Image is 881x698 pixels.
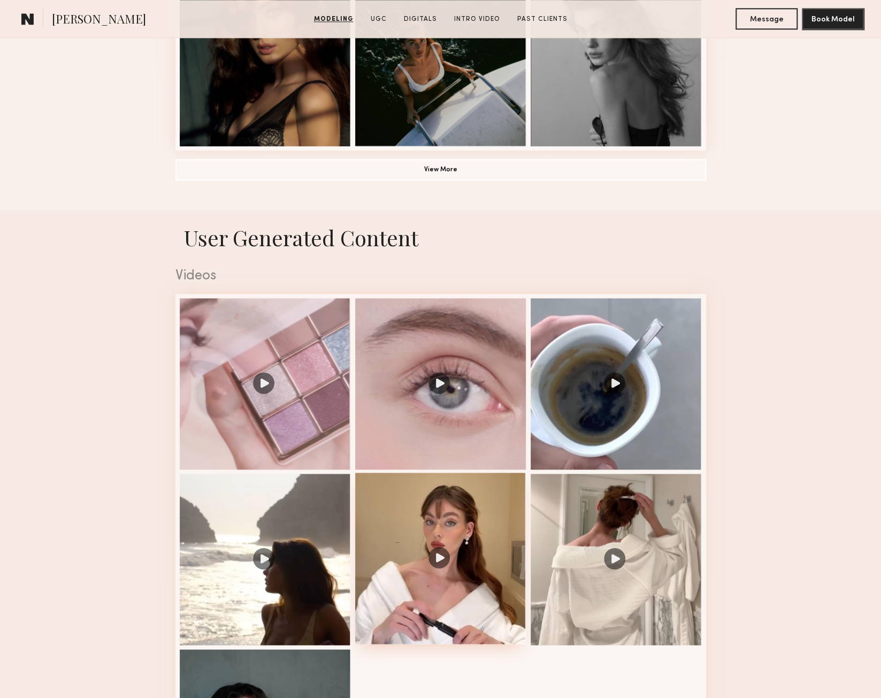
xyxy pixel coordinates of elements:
[513,14,572,24] a: Past Clients
[400,14,441,24] a: Digitals
[175,269,706,283] div: Videos
[366,14,391,24] a: UGC
[310,14,358,24] a: Modeling
[802,8,864,29] button: Book Model
[52,11,146,29] span: [PERSON_NAME]
[175,159,706,180] button: View More
[802,14,864,23] a: Book Model
[450,14,504,24] a: Intro Video
[167,223,715,252] h1: User Generated Content
[736,8,798,29] button: Message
